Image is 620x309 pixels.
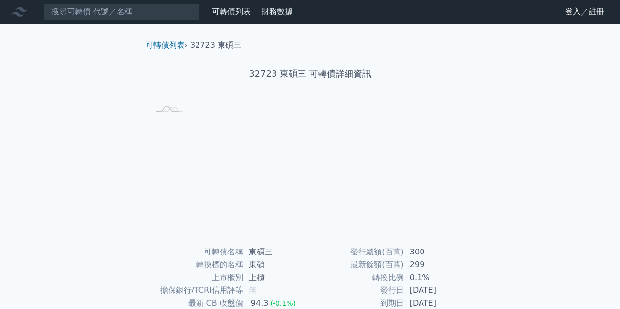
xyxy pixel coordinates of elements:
[557,4,612,20] a: 登入／註冊
[404,246,471,258] td: 300
[243,271,310,284] td: 上櫃
[310,284,404,297] td: 發行日
[571,262,620,309] iframe: Chat Widget
[310,258,404,271] td: 最新餘額(百萬)
[243,246,310,258] td: 東碩三
[149,284,243,297] td: 擔保銀行/TCRI信用評等
[404,284,471,297] td: [DATE]
[404,271,471,284] td: 0.1%
[190,39,241,51] li: 32723 東碩三
[261,7,293,16] a: 財務數據
[310,271,404,284] td: 轉換比例
[404,258,471,271] td: 299
[146,39,188,51] li: ›
[149,246,243,258] td: 可轉債名稱
[43,3,200,20] input: 搜尋可轉債 代號／名稱
[212,7,251,16] a: 可轉債列表
[310,246,404,258] td: 發行總額(百萬)
[149,258,243,271] td: 轉換標的名稱
[149,271,243,284] td: 上市櫃別
[243,258,310,271] td: 東碩
[138,67,483,81] h1: 32723 東碩三 可轉債詳細資訊
[249,285,257,295] span: 無
[270,299,296,307] span: (-0.1%)
[146,40,185,50] a: 可轉債列表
